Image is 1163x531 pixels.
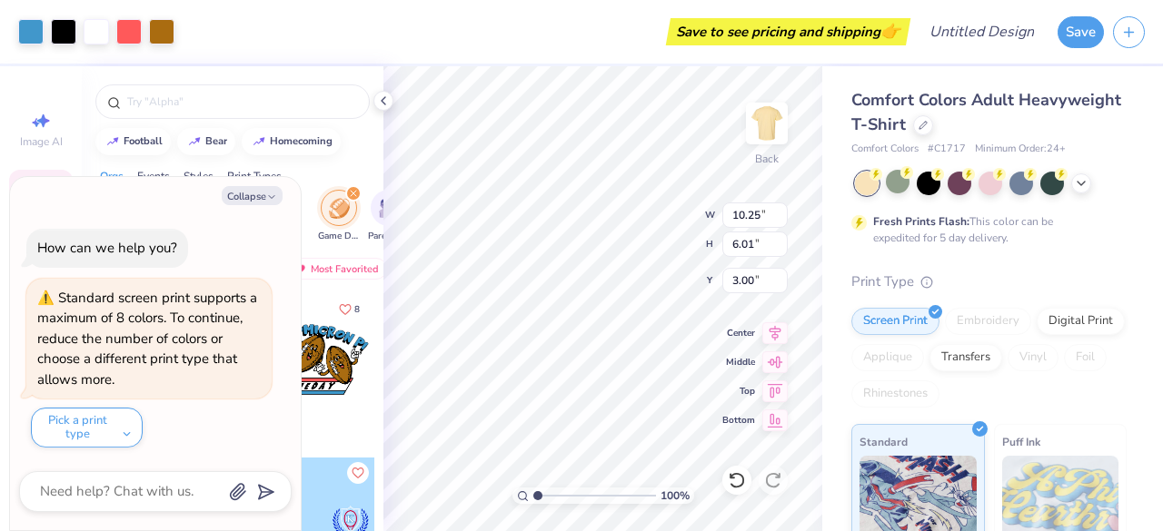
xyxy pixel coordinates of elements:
[318,190,360,243] div: filter for Game Day
[722,385,755,398] span: Top
[1002,432,1040,451] span: Puff Ink
[368,230,410,243] span: Parent's Weekend
[242,128,341,155] button: homecoming
[722,414,755,427] span: Bottom
[368,190,410,243] div: filter for Parent's Weekend
[873,213,1097,246] div: This color can be expedited for 5 day delivery.
[318,190,360,243] button: filter button
[755,151,779,167] div: Back
[284,258,387,280] div: Most Favorited
[1008,344,1059,371] div: Vinyl
[851,142,919,157] span: Comfort Colors
[873,214,969,229] strong: Fresh Prints Flash:
[318,230,360,243] span: Game Day
[205,136,227,146] div: bear
[368,190,410,243] button: filter button
[860,432,908,451] span: Standard
[354,305,360,314] span: 8
[945,308,1031,335] div: Embroidery
[37,239,177,257] div: How can we help you?
[1064,344,1107,371] div: Foil
[100,168,124,184] div: Orgs
[222,186,283,205] button: Collapse
[915,14,1049,50] input: Untitled Design
[177,128,235,155] button: bear
[187,136,202,147] img: trend_line.gif
[20,134,63,149] span: Image AI
[1037,308,1125,335] div: Digital Print
[270,136,333,146] div: homecoming
[851,308,939,335] div: Screen Print
[722,356,755,369] span: Middle
[379,198,400,219] img: Parent's Weekend Image
[851,344,924,371] div: Applique
[31,408,143,447] button: Pick a print type
[928,142,966,157] span: # C1717
[1058,16,1104,48] button: Save
[851,380,939,408] div: Rhinestones
[227,168,282,184] div: Print Types
[252,136,266,147] img: trend_line.gif
[329,198,350,219] img: Game Day Image
[37,289,257,388] div: Standard screen print supports a maximum of 8 colors. To continue, reduce the number of colors or...
[851,271,1127,292] div: Print Type
[331,297,368,321] button: Like
[851,89,1121,135] span: Comfort Colors Adult Heavyweight T-Shirt
[125,93,358,111] input: Try "Alpha"
[661,487,690,504] span: 100 %
[137,168,170,184] div: Events
[184,168,214,184] div: Styles
[880,20,900,42] span: 👉
[749,105,785,142] img: Back
[929,344,1002,371] div: Transfers
[975,142,1066,157] span: Minimum Order: 24 +
[347,462,369,484] button: Like
[95,128,171,155] button: football
[722,327,755,339] span: Center
[124,136,163,146] div: football
[671,18,906,45] div: Save to see pricing and shipping
[105,136,120,147] img: trend_line.gif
